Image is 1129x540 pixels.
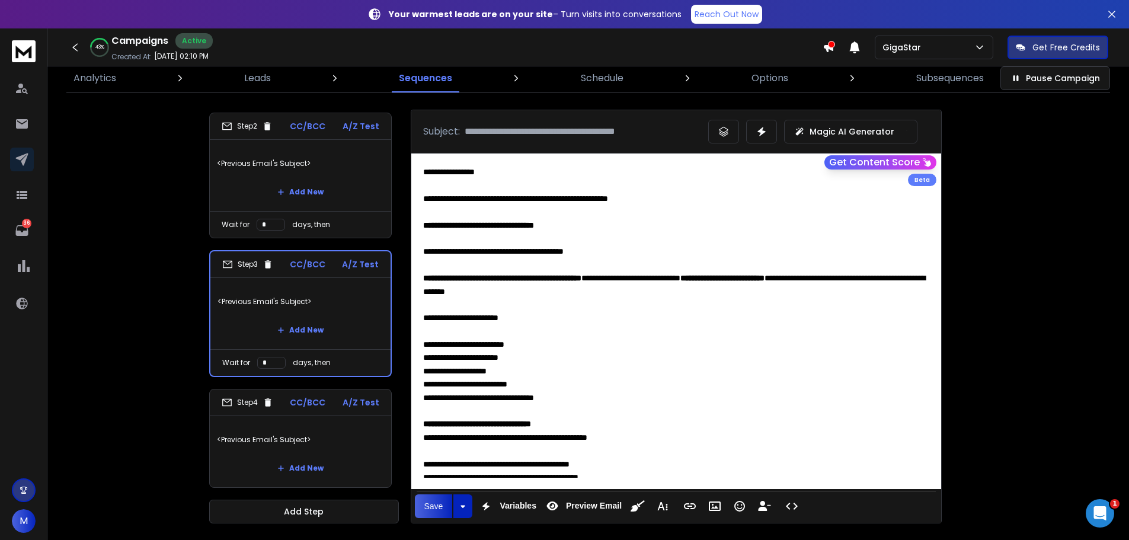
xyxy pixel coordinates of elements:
p: Magic AI Generator [810,126,894,138]
button: M [12,509,36,533]
p: CC/BCC [290,258,325,270]
p: A/Z Test [343,397,379,408]
p: [DATE] 02:10 PM [154,52,209,61]
p: CC/BCC [290,397,325,408]
div: Step 4 [222,397,273,408]
a: Analytics [66,64,123,92]
button: Preview Email [541,494,624,518]
button: Add Step [209,500,399,523]
a: Options [744,64,795,92]
button: Clean HTML [626,494,649,518]
div: Step 3 [222,259,273,270]
p: days, then [292,220,330,229]
p: GigaStar [882,41,926,53]
p: – Turn visits into conversations [389,8,682,20]
button: Insert Link (Ctrl+K) [679,494,701,518]
img: logo [12,40,36,62]
strong: Your warmest leads are on your site [389,8,553,20]
a: 36 [10,219,34,242]
div: Active [175,33,213,49]
button: Code View [781,494,803,518]
button: Add New [268,318,333,342]
button: Emoticons [728,494,751,518]
button: More Text [651,494,674,518]
button: Get Content Score [824,155,936,170]
button: Pause Campaign [1000,66,1110,90]
a: Schedule [574,64,631,92]
p: 36 [22,219,31,228]
p: Leads [244,71,271,85]
iframe: Intercom live chat [1086,499,1114,528]
button: Get Free Credits [1008,36,1108,59]
button: Add New [268,456,333,480]
p: Created At: [111,52,152,62]
li: Step2CC/BCCA/Z Test<Previous Email's Subject>Add NewWait fordays, then [209,113,392,238]
p: Sequences [399,71,452,85]
a: Sequences [392,64,459,92]
p: Subject: [423,124,460,139]
p: Wait for [222,220,250,229]
button: Insert Image (Ctrl+P) [703,494,726,518]
p: Get Free Credits [1032,41,1100,53]
p: Schedule [581,71,623,85]
h1: Campaigns [111,34,168,48]
p: 43 % [95,44,104,51]
p: days, then [293,358,331,368]
p: <Previous Email's Subject> [218,285,383,318]
li: Step4CC/BCCA/Z Test<Previous Email's Subject>Add New [209,389,392,488]
span: Variables [497,501,539,511]
p: Wait for [222,358,250,368]
button: Add New [268,180,333,204]
p: Reach Out Now [695,8,759,20]
p: A/Z Test [342,258,379,270]
p: CC/BCC [290,120,325,132]
li: Step3CC/BCCA/Z Test<Previous Email's Subject>Add NewWait fordays, then [209,250,392,377]
p: <Previous Email's Subject> [217,423,384,456]
button: Save [415,494,453,518]
div: Beta [908,174,936,186]
div: Step 2 [222,121,273,132]
button: Variables [475,494,539,518]
p: Analytics [73,71,116,85]
button: Insert Unsubscribe Link [753,494,776,518]
a: Leads [237,64,278,92]
a: Subsequences [909,64,991,92]
button: Magic AI Generator [784,120,917,143]
a: Reach Out Now [691,5,762,24]
p: A/Z Test [343,120,379,132]
span: 1 [1110,499,1120,509]
p: <Previous Email's Subject> [217,147,384,180]
span: Preview Email [564,501,624,511]
p: Subsequences [916,71,984,85]
p: Options [751,71,788,85]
